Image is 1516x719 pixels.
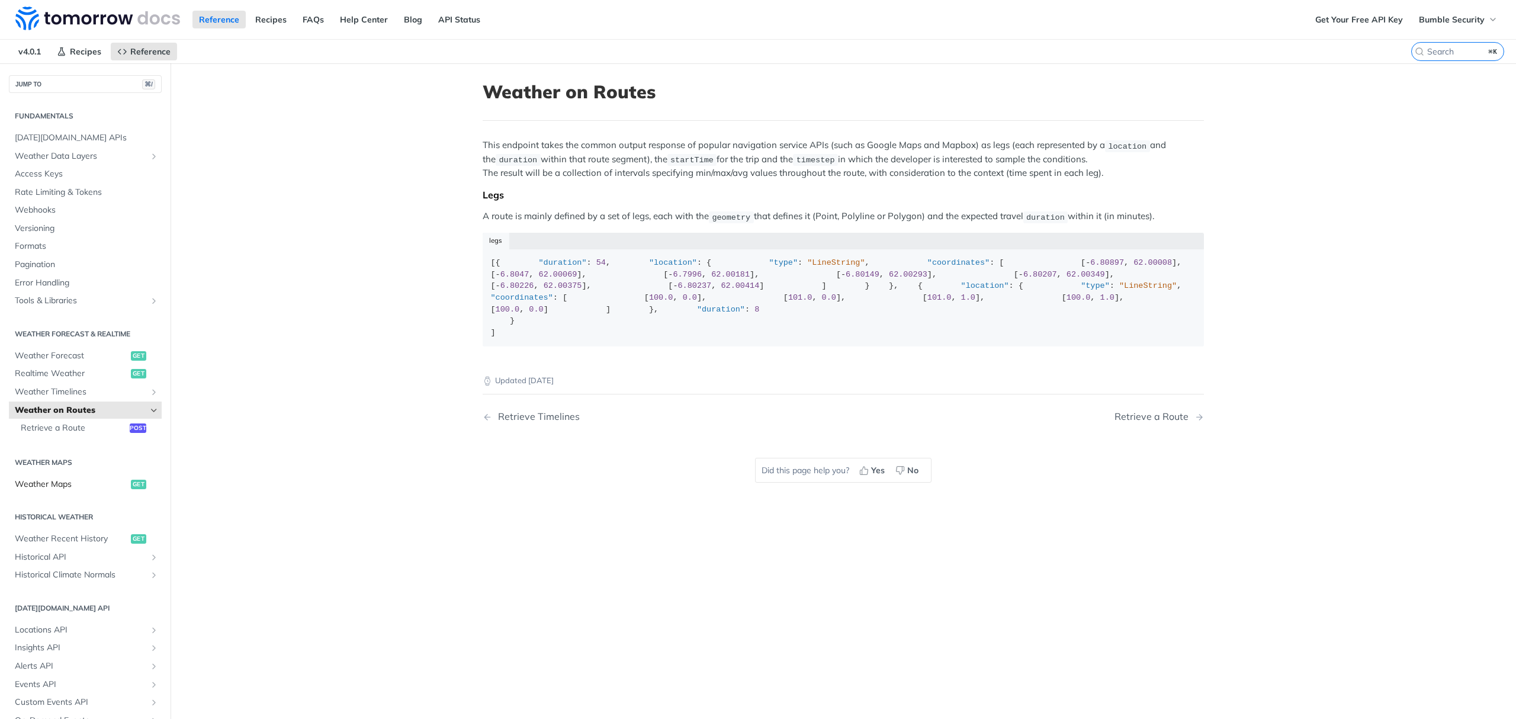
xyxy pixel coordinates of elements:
[1019,270,1023,279] span: -
[15,132,159,144] span: [DATE][DOMAIN_NAME] APIs
[149,406,159,415] button: Hide subpages for Weather on Routes
[15,696,146,708] span: Custom Events API
[483,411,792,422] a: Previous Page: Retrieve Timelines
[9,147,162,165] a: Weather Data LayersShow subpages for Weather Data Layers
[9,347,162,365] a: Weather Forecastget
[432,11,487,28] a: API Status
[721,281,759,290] span: 62.00414
[9,292,162,310] a: Tools & LibrariesShow subpages for Tools & Libraries
[539,270,577,279] span: 62.00069
[1114,411,1194,422] div: Retrieve a Route
[15,642,146,654] span: Insights API
[15,350,128,362] span: Weather Forecast
[1114,411,1204,422] a: Next Page: Retrieve a Route
[15,386,146,398] span: Weather Timelines
[9,75,162,93] button: JUMP TO⌘/
[9,220,162,237] a: Versioning
[15,569,146,581] span: Historical Climate Normals
[539,258,587,267] span: "duration"
[711,270,750,279] span: 62.00181
[15,679,146,691] span: Events API
[1067,293,1091,302] span: 100.0
[1419,14,1485,25] span: Bumble Security
[1067,270,1105,279] span: 62.00349
[142,79,155,89] span: ⌘/
[9,512,162,522] h2: Historical Weather
[149,643,159,653] button: Show subpages for Insights API
[15,7,180,30] img: Tomorrow.io Weather API Docs
[9,111,162,121] h2: Fundamentals
[149,387,159,397] button: Show subpages for Weather Timelines
[130,46,171,57] span: Reference
[841,270,846,279] span: -
[500,281,534,290] span: 6.80226
[15,551,146,563] span: Historical API
[1133,258,1172,267] span: 62.00008
[131,351,146,361] span: get
[192,11,246,28] a: Reference
[9,256,162,274] a: Pagination
[927,258,990,267] span: "coordinates"
[15,223,159,235] span: Versioning
[822,293,836,302] span: 0.0
[296,11,330,28] a: FAQs
[796,156,835,165] span: timestep
[9,383,162,401] a: Weather TimelinesShow subpages for Weather Timelines
[807,258,865,267] span: "LineString"
[1412,11,1504,28] button: Bumble Security
[9,621,162,639] a: Locations APIShow subpages for Locations API
[678,281,712,290] span: 6.80237
[500,270,529,279] span: 6.8047
[1081,281,1110,290] span: "type"
[673,281,677,290] span: -
[846,270,879,279] span: 6.80149
[769,258,798,267] span: "type"
[1090,258,1124,267] span: 6.80897
[9,184,162,201] a: Rate Limiting & Tokens
[891,461,925,479] button: No
[483,399,1204,434] nav: Pagination Controls
[961,281,1009,290] span: "location"
[333,11,394,28] a: Help Center
[496,270,500,279] span: -
[15,405,146,416] span: Weather on Routes
[131,534,146,544] span: get
[529,305,543,314] span: 0.0
[683,293,697,302] span: 0.0
[15,259,159,271] span: Pagination
[927,293,952,302] span: 101.0
[9,165,162,183] a: Access Keys
[491,257,1196,338] div: [{ : , : { : , : [ [ , ], [ , ], [ , ], [ , ], [ , ], [ , ], [ , ] ] } }, { : { : , : [ [ , ], [ ...
[15,660,146,672] span: Alerts API
[855,461,891,479] button: Yes
[712,213,750,222] span: geometry
[596,258,606,267] span: 54
[149,296,159,306] button: Show subpages for Tools & Libraries
[9,201,162,219] a: Webhooks
[499,156,537,165] span: duration
[492,411,580,422] div: Retrieve Timelines
[15,150,146,162] span: Weather Data Layers
[9,639,162,657] a: Insights APIShow subpages for Insights API
[149,625,159,635] button: Show subpages for Locations API
[961,293,975,302] span: 1.0
[15,368,128,380] span: Realtime Weather
[249,11,293,28] a: Recipes
[15,204,159,216] span: Webhooks
[483,81,1204,102] h1: Weather on Routes
[70,46,101,57] span: Recipes
[149,662,159,671] button: Show subpages for Alerts API
[483,189,1204,201] div: Legs
[9,548,162,566] a: Historical APIShow subpages for Historical API
[483,210,1204,223] p: A route is mainly defined by a set of legs, each with the that defines it (Point, Polyline or Pol...
[697,305,745,314] span: "duration"
[15,624,146,636] span: Locations API
[668,270,673,279] span: -
[649,293,673,302] span: 100.0
[15,533,128,545] span: Weather Recent History
[491,293,553,302] span: "coordinates"
[9,603,162,614] h2: [DATE][DOMAIN_NAME] API
[15,419,162,437] a: Retrieve a Routepost
[9,457,162,468] h2: Weather Maps
[15,479,128,490] span: Weather Maps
